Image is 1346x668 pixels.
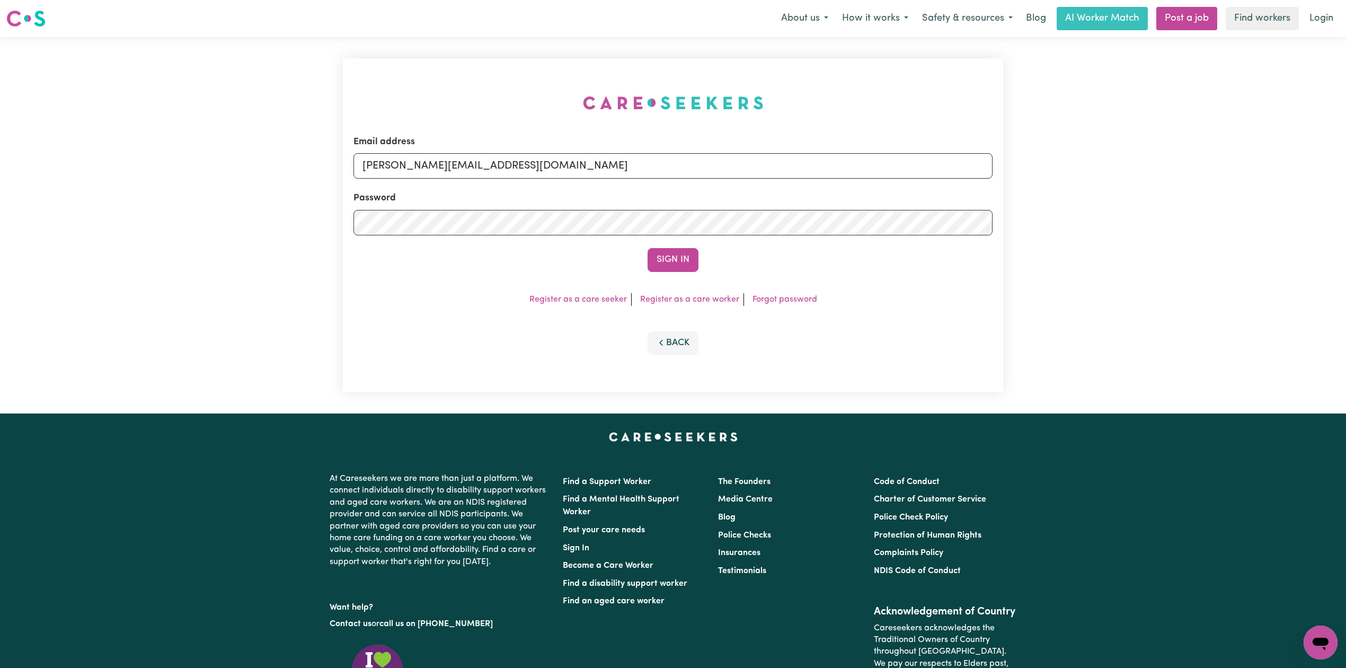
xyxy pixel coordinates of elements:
a: Find a Support Worker [563,478,651,486]
a: Careseekers home page [609,433,738,441]
a: Find a disability support worker [563,579,687,588]
a: Find a Mental Health Support Worker [563,495,679,516]
iframe: Button to launch messaging window [1304,626,1338,660]
a: Find workers [1226,7,1299,30]
a: Blog [1020,7,1052,30]
a: Police Checks [718,531,771,540]
p: or [330,614,550,634]
a: Register as a care seeker [529,295,627,304]
button: Back [648,331,698,355]
a: Complaints Policy [874,549,943,557]
button: Safety & resources [915,7,1020,30]
button: About us [774,7,835,30]
a: Sign In [563,544,589,552]
h2: Acknowledgement of Country [874,605,1016,618]
a: Become a Care Worker [563,561,653,570]
a: Insurances [718,549,760,557]
label: Email address [353,135,415,149]
a: Protection of Human Rights [874,531,981,540]
a: Code of Conduct [874,478,940,486]
a: Police Check Policy [874,513,948,522]
button: How it works [835,7,915,30]
a: Find an aged care worker [563,597,665,605]
a: call us on [PHONE_NUMBER] [379,620,493,628]
button: Sign In [648,248,698,271]
a: Careseekers logo [6,6,46,31]
a: Blog [718,513,736,522]
p: At Careseekers we are more than just a platform. We connect individuals directly to disability su... [330,469,550,572]
img: Careseekers logo [6,9,46,28]
a: Forgot password [752,295,817,304]
a: Post your care needs [563,526,645,534]
p: Want help? [330,597,550,613]
label: Password [353,191,396,205]
a: The Founders [718,478,771,486]
a: NDIS Code of Conduct [874,567,961,575]
a: AI Worker Match [1057,7,1148,30]
a: Charter of Customer Service [874,495,986,504]
a: Media Centre [718,495,773,504]
a: Contact us [330,620,371,628]
a: Testimonials [718,567,766,575]
a: Register as a care worker [640,295,739,304]
a: Login [1303,7,1340,30]
input: Email address [353,153,993,179]
a: Post a job [1156,7,1217,30]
